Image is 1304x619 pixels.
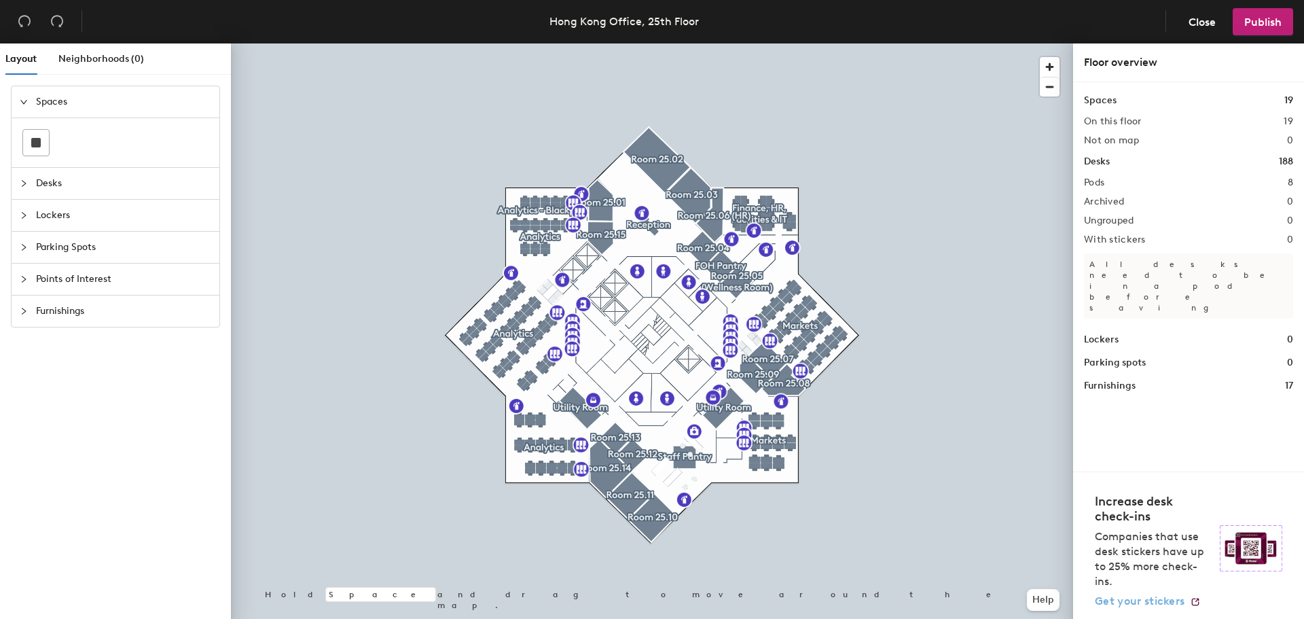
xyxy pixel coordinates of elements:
[1084,378,1136,393] h1: Furnishings
[20,243,28,251] span: collapsed
[1287,332,1293,347] h1: 0
[1287,215,1293,226] h2: 0
[1084,253,1293,319] p: All desks need to be in a pod before saving
[1220,525,1282,571] img: Sticker logo
[1095,529,1212,589] p: Companies that use desk stickers have up to 25% more check-ins.
[1027,589,1059,611] button: Help
[36,86,211,118] span: Spaces
[1287,234,1293,245] h2: 0
[1177,8,1227,35] button: Close
[1288,177,1293,188] h2: 8
[20,307,28,315] span: collapsed
[1084,355,1146,370] h1: Parking spots
[1084,93,1117,108] h1: Spaces
[1084,116,1142,127] h2: On this floor
[1095,494,1212,524] h4: Increase desk check-ins
[1084,177,1104,188] h2: Pods
[1233,8,1293,35] button: Publish
[1084,196,1124,207] h2: Archived
[1284,116,1293,127] h2: 19
[1287,135,1293,146] h2: 0
[20,98,28,106] span: expanded
[11,8,38,35] button: Undo (⌘ + Z)
[1285,378,1293,393] h1: 17
[1279,154,1293,169] h1: 188
[36,168,211,199] span: Desks
[5,53,37,65] span: Layout
[1287,196,1293,207] h2: 0
[20,275,28,283] span: collapsed
[1084,332,1119,347] h1: Lockers
[36,200,211,231] span: Lockers
[36,296,211,327] span: Furnishings
[1189,16,1216,29] span: Close
[1095,595,1201,608] a: Get your stickers
[43,8,71,35] button: Redo (⌘ + ⇧ + Z)
[1095,595,1184,607] span: Get your stickers
[58,53,144,65] span: Neighborhoods (0)
[20,179,28,188] span: collapsed
[1084,54,1293,71] div: Floor overview
[36,264,211,295] span: Points of Interest
[1084,234,1146,245] h2: With stickers
[1084,135,1139,146] h2: Not on map
[20,211,28,219] span: collapsed
[1084,154,1110,169] h1: Desks
[1084,215,1134,226] h2: Ungrouped
[1244,16,1282,29] span: Publish
[549,13,699,30] div: Hong Kong Office, 25th Floor
[1287,355,1293,370] h1: 0
[36,232,211,263] span: Parking Spots
[1284,93,1293,108] h1: 19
